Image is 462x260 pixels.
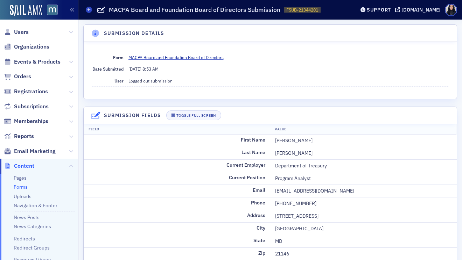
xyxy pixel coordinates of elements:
span: Orders [14,73,31,80]
a: Uploads [14,193,31,200]
span: User [114,78,124,84]
a: Events & Products [4,58,61,66]
div: Toggle Full Screen [176,114,216,117]
span: Users [14,28,29,36]
div: [PERSON_NAME] [275,150,452,157]
a: Orders [4,73,31,80]
a: Reports [4,132,34,140]
img: SailAMX [10,5,42,16]
div: Program Analyst [275,175,452,182]
td: Email [84,185,270,197]
a: Users [4,28,29,36]
span: Content [14,162,34,170]
span: [DATE] [128,66,142,72]
a: Registrations [4,88,48,95]
a: Memberships [4,117,48,125]
span: 8:53 AM [142,66,159,72]
td: Current Position [84,172,270,185]
td: Zip [84,247,270,260]
a: Navigation & Footer [14,202,57,209]
td: Last Name [84,147,270,159]
td: Phone [84,197,270,210]
div: [EMAIL_ADDRESS][DOMAIN_NAME] [275,187,452,195]
span: Reports [14,132,34,140]
a: Content [4,162,34,170]
span: FSUB-21344201 [286,7,318,13]
a: Organizations [4,43,49,51]
a: Subscriptions [4,103,49,110]
h1: MACPA Board and Foundation Board of Directors Submission [109,6,280,14]
div: MD [275,238,452,245]
th: Value [270,124,456,135]
span: Form [113,55,124,60]
span: Email Marketing [14,147,56,155]
div: [PHONE_NUMBER] [275,200,452,207]
td: Current Employer [84,159,270,172]
div: [DOMAIN_NAME] [401,7,441,13]
div: [STREET_ADDRESS] [275,212,452,220]
h4: Submission Details [104,30,164,37]
span: Subscriptions [14,103,49,110]
div: Department of Treasury [275,162,452,169]
span: Memberships [14,117,48,125]
td: City [84,222,270,235]
a: Redirects [14,236,35,242]
a: Email Marketing [4,147,56,155]
a: News Posts [14,214,40,221]
div: 21146 [275,250,452,258]
span: Profile [445,4,457,16]
td: State [84,235,270,247]
td: Address [84,210,270,222]
dd: Logged out submission [128,75,448,86]
span: Date Submitted [92,66,124,72]
div: [GEOGRAPHIC_DATA] [275,225,452,232]
td: First Name [84,135,270,147]
div: Support [367,7,391,13]
a: Pages [14,175,27,181]
a: Redirect Groups [14,245,50,251]
div: [PERSON_NAME] [275,137,452,144]
button: [DOMAIN_NAME] [395,7,443,12]
a: News Categories [14,223,51,230]
img: SailAMX [47,5,58,15]
h4: Submission Fields [104,112,161,119]
span: Organizations [14,43,49,51]
a: MACPA Board and Foundation Board of Directors [128,54,229,60]
span: Events & Products [14,58,61,66]
button: Toggle Full Screen [166,110,222,120]
span: Registrations [14,88,48,95]
th: Field [84,124,270,135]
a: Forms [14,184,28,190]
a: View Homepage [42,5,58,16]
